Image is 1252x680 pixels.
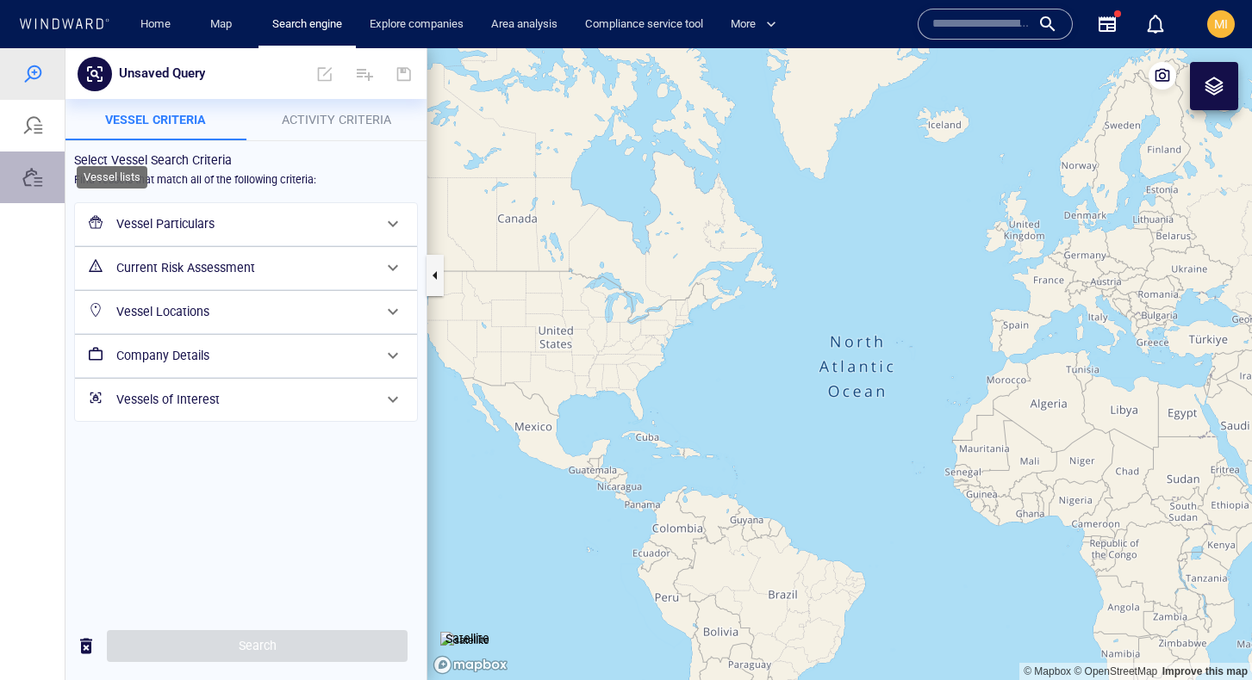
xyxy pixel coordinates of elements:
p: Satellite [445,580,489,601]
iframe: Chat [1179,603,1239,667]
button: MI [1204,7,1238,41]
a: Search engine [265,9,349,40]
div: Current Risk Assessment [75,199,417,241]
a: Mapbox logo [433,607,508,627]
span: More [731,15,776,34]
h6: Current Risk Assessment [116,209,372,231]
a: OpenStreetMap [1074,617,1157,629]
div: Company Details [75,287,417,329]
button: Home [128,9,183,40]
a: Mapbox [1024,617,1071,629]
a: Compliance service tool [578,9,710,40]
span: Activity Criteria [282,65,391,78]
a: Map feedback [1162,617,1248,629]
img: satellite [440,584,489,601]
a: Map [203,9,245,40]
a: Home [134,9,178,40]
span: Edit [306,5,344,46]
div: Vessel Locations [75,243,417,285]
h6: Vessel Particulars [116,165,372,187]
h6: Vessels of Interest [116,341,372,362]
span: Vessel criteria [105,65,206,78]
h6: Select Vessel Search Criteria [74,102,418,123]
button: Map [196,9,252,40]
h6: Company Details [116,297,372,318]
h6: Vessel Locations [116,253,372,275]
div: Notification center [1145,14,1166,34]
button: Unsaved Query [112,9,212,42]
button: More [724,9,791,40]
div: Vessel Particulars [75,155,417,197]
div: Vessels of Interest [75,331,417,373]
span: MI [1214,17,1228,31]
a: Explore companies [363,9,470,40]
h6: Find vessels that match all of the following criteria: [74,123,316,140]
p: Unsaved Query [119,15,205,37]
a: Area analysis [484,9,564,40]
